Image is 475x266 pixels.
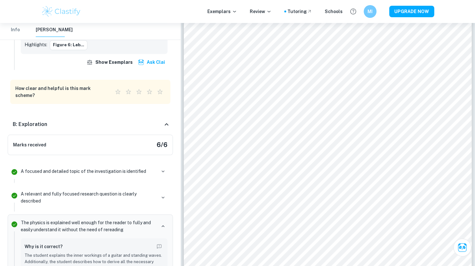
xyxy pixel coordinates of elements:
[13,121,47,128] h6: B: Exploration
[364,5,376,18] button: MI
[8,23,23,37] button: Info
[137,56,167,68] button: Ask Clai
[15,85,105,99] h6: How clear and helpful is this mark scheme?
[8,114,173,135] div: B: Exploration
[366,8,374,15] h6: MI
[207,8,237,15] p: Exemplars
[157,140,167,150] h5: 6 / 6
[21,168,146,175] p: A focused and detailed topic of the investigation is identified
[25,41,47,48] p: Highlights:
[41,5,82,18] img: Clastify logo
[21,190,156,204] p: A relevant and fully focused research question is clearly described
[11,192,18,199] svg: Correct
[50,40,87,50] button: Figure 6: Lab...
[348,6,359,17] button: Help and Feedback
[325,8,343,15] a: Schools
[85,56,135,68] button: Show exemplars
[250,8,271,15] p: Review
[36,23,73,37] button: [PERSON_NAME]
[13,141,46,148] h6: Marks received
[11,168,18,176] svg: Correct
[21,219,156,233] p: The physics is explained well enough for the reader to fully and easily understand it without the...
[11,220,18,228] svg: Correct
[389,6,434,17] button: UPGRADE NOW
[138,59,144,65] img: clai.svg
[453,239,471,256] button: Ask Clai
[25,243,63,250] h6: Why is it correct?
[287,8,312,15] a: Tutoring
[155,242,164,251] button: Report mistake/confusion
